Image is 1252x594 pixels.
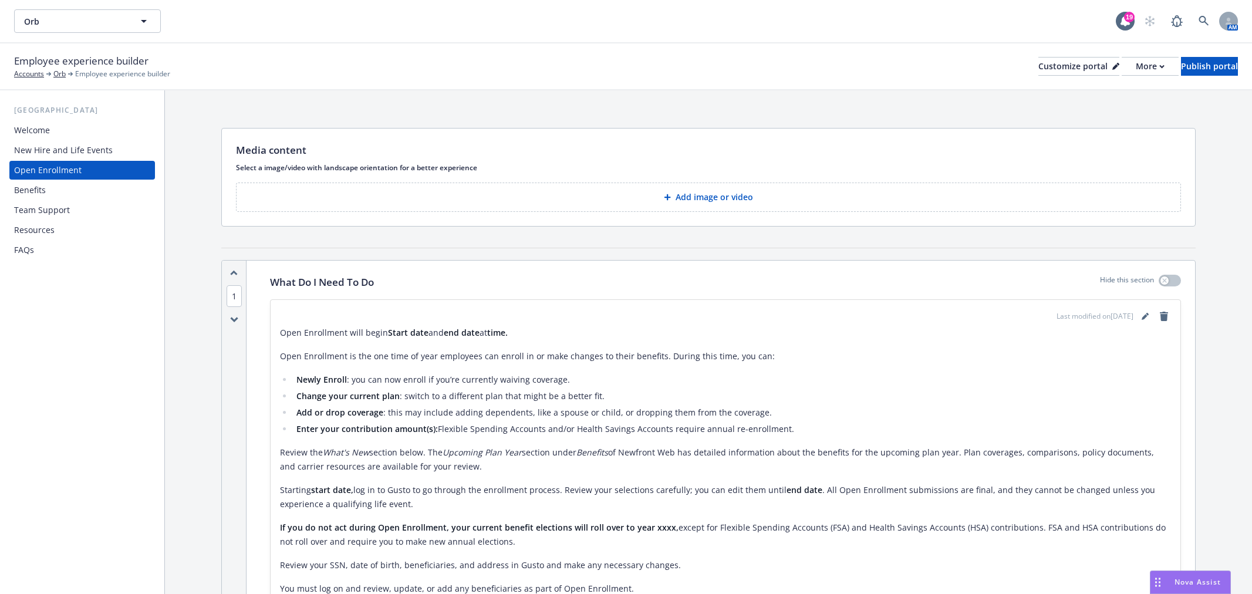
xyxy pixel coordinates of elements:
span: Employee experience builder [14,53,149,69]
p: Open Enrollment is the one time of year employees can enroll in or make changes to their benefits... [280,349,1171,363]
span: Orb [24,15,126,28]
strong: start date, [311,484,353,495]
span: Nova Assist [1175,577,1221,587]
div: Open Enrollment [14,161,82,180]
div: Resources [14,221,55,239]
p: What Do I Need To Do [270,275,374,290]
span: Employee experience builder [75,69,170,79]
strong: time. [487,327,508,338]
p: Open Enrollment will begin and at [280,326,1171,340]
p: Media content [236,143,306,158]
a: Welcome [9,121,155,140]
p: Hide this section [1100,275,1154,290]
a: remove [1157,309,1171,323]
span: Last modified on [DATE] [1057,311,1133,322]
a: Accounts [14,69,44,79]
em: Benefits [576,447,608,458]
a: Benefits [9,181,155,200]
a: Search [1192,9,1216,33]
strong: If you do not act during Open Enrollment, your current benefit elections will roll over to year x... [280,522,679,533]
div: Team Support [14,201,70,220]
button: Orb [14,9,161,33]
p: Review your SSN, date of birth, beneficiaries, and address in Gusto and make any necessary changes. [280,558,1171,572]
a: editPencil [1138,309,1152,323]
strong: end date [444,327,480,338]
div: Drag to move [1150,571,1165,593]
button: Nova Assist [1150,571,1231,594]
div: Publish portal [1181,58,1238,75]
a: Open Enrollment [9,161,155,180]
a: New Hire and Life Events [9,141,155,160]
button: 1 [227,290,242,302]
p: Select a image/video with landscape orientation for a better experience [236,163,1181,173]
strong: Enter your contribution amount(s): [296,423,438,434]
p: Starting log in to Gusto to go through the enrollment process. Review your selections carefully; ... [280,483,1171,511]
a: FAQs [9,241,155,259]
button: Publish portal [1181,57,1238,76]
a: Report a Bug [1165,9,1189,33]
strong: Change your current plan [296,390,400,401]
a: Orb [53,69,66,79]
a: Resources [9,221,155,239]
div: [GEOGRAPHIC_DATA] [9,104,155,116]
div: More [1136,58,1165,75]
p: except for Flexible Spending Accounts (FSA) and Health Savings Accounts (HSA) contributions. FSA ... [280,521,1171,549]
div: Welcome [14,121,50,140]
strong: Newly Enroll [296,374,347,385]
li: Flexible Spending Accounts and/or Health Savings Accounts require annual re-enrollment. [293,422,1171,436]
li: : switch to a different plan that might be a better fit. [293,389,1171,403]
strong: Start date [388,327,428,338]
strong: Add or drop coverage [296,407,383,418]
div: New Hire and Life Events [14,141,113,160]
p: Add image or video [676,191,753,203]
em: Upcoming Plan Year [443,447,522,458]
em: What's New [323,447,369,458]
button: Customize portal [1038,57,1119,76]
a: Start snowing [1138,9,1162,33]
li: : this may include adding dependents, like a spouse or child, or dropping them from the coverage. [293,406,1171,420]
p: Review the section below. The section under of Newfront Web has detailed information about the be... [280,446,1171,474]
li: : you can now enroll if you’re currently waiving coverage. [293,373,1171,387]
div: Customize portal [1038,58,1119,75]
button: Add image or video [236,183,1181,212]
div: FAQs [14,241,34,259]
span: 1 [227,285,242,307]
div: Benefits [14,181,46,200]
div: 19 [1124,12,1135,22]
button: More [1122,57,1179,76]
strong: end date [787,484,822,495]
a: Team Support [9,201,155,220]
